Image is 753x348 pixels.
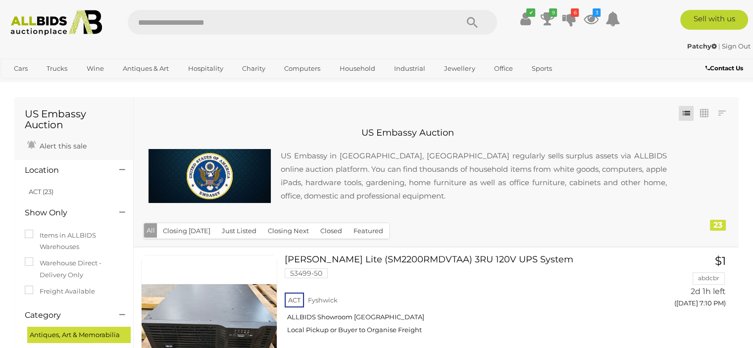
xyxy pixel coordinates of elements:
[710,220,726,231] div: 23
[182,60,230,77] a: Hospitality
[488,60,519,77] a: Office
[25,257,123,281] label: Warehouse Direct - Delivery Only
[561,10,576,28] a: 6
[7,60,34,77] a: Cars
[25,311,104,320] h4: Category
[80,60,110,77] a: Wine
[705,63,746,74] a: Contact Us
[333,60,382,77] a: Household
[216,223,262,239] button: Just Listed
[278,60,327,77] a: Computers
[571,8,579,17] i: 6
[593,8,601,17] i: 3
[687,42,718,50] a: Patchy
[262,223,315,239] button: Closing Next
[25,208,104,217] h4: Show Only
[549,8,557,17] i: 9
[149,149,271,202] img: us-embassy-sale-large.jpg
[25,108,123,130] h1: US Embassy Auction
[448,10,497,35] button: Search
[116,60,175,77] a: Antiques & Art
[5,10,107,36] img: Allbids.com.au
[715,254,726,268] span: $1
[25,166,104,175] h4: Location
[25,286,95,297] label: Freight Available
[151,128,664,138] h3: US Embassy Auction
[292,255,630,342] a: [PERSON_NAME] Lite (SM2200RMDVTAA) 3RU 120V UPS System 53499-50 ACT Fyshwick ALLBIDS Showroom [GE...
[722,42,751,50] a: Sign Out
[525,60,558,77] a: Sports
[40,60,74,77] a: Trucks
[7,77,91,93] a: [GEOGRAPHIC_DATA]
[348,223,389,239] button: Featured
[680,10,748,30] a: Sell with us
[540,10,554,28] a: 9
[705,64,743,72] b: Contact Us
[37,142,87,150] span: Alert this sale
[388,60,432,77] a: Industrial
[144,223,157,238] button: All
[281,149,667,202] p: US Embassy in [GEOGRAPHIC_DATA], [GEOGRAPHIC_DATA] regularly sells surplus assets via ALLBIDS onl...
[157,223,216,239] button: Closing [DATE]
[526,8,535,17] i: ✔
[438,60,481,77] a: Jewellery
[29,188,53,196] a: ACT (23)
[645,255,729,313] a: $1 abdcbr 2d 1h left ([DATE] 7:10 PM)
[583,10,598,28] a: 3
[718,42,720,50] span: |
[314,223,348,239] button: Closed
[25,230,123,253] label: Items in ALLBIDS Warehouses
[687,42,717,50] strong: Patchy
[236,60,272,77] a: Charity
[25,138,89,152] a: Alert this sale
[518,10,533,28] a: ✔
[27,327,131,343] div: Antiques, Art & Memorabilia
